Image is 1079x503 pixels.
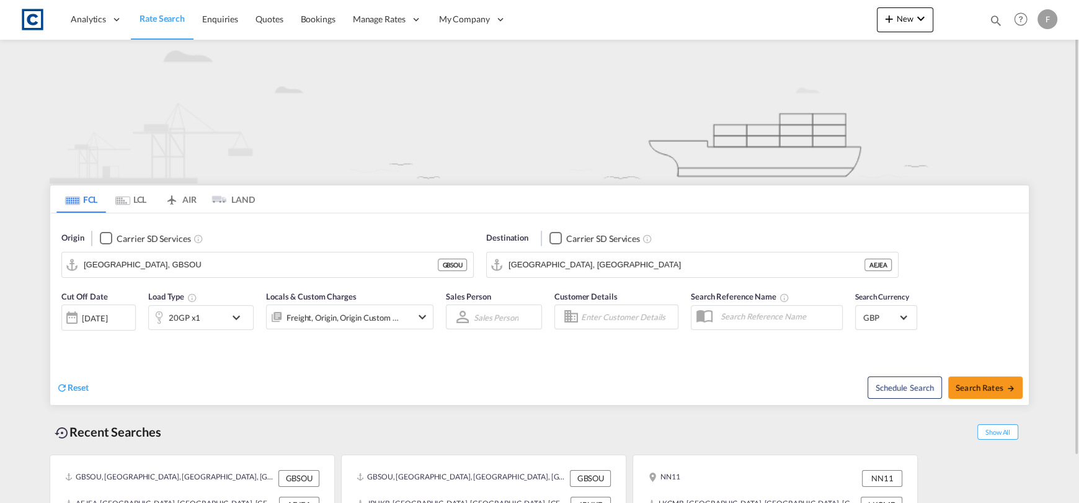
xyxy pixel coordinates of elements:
[205,185,255,213] md-tab-item: LAND
[61,305,136,331] div: [DATE]
[278,470,319,486] div: GBSOU
[50,213,1029,405] div: Origin Checkbox No InkUnchecked: Search for CY (Container Yard) services for all selected carrier...
[62,252,473,277] md-input-container: Southampton, GBSOU
[868,376,942,399] button: Note: By default Schedule search will only considerorigin ports, destination ports and cut off da...
[286,309,399,326] div: Freight Origin Origin Custom Factory Stuffing
[68,382,89,393] span: Reset
[415,309,430,324] md-icon: icon-chevron-down
[19,6,47,33] img: 1fdb9190129311efbfaf67cbb4249bed.jpeg
[193,234,203,244] md-icon: Unchecked: Search for CY (Container Yard) services for all selected carriers.Checked : Search for...
[855,292,909,301] span: Search Currency
[439,13,490,25] span: My Company
[864,259,892,271] div: AEJEA
[106,185,156,213] md-tab-item: LCL
[140,13,185,24] span: Rate Search
[779,293,789,303] md-icon: Your search will be saved by the below given name
[229,310,250,325] md-icon: icon-chevron-down
[913,11,928,26] md-icon: icon-chevron-down
[301,14,335,24] span: Bookings
[266,292,357,301] span: Locals & Custom Charges
[148,305,254,330] div: 20GP x1icon-chevron-down
[948,376,1023,399] button: Search Ratesicon-arrow-right
[1037,9,1057,29] div: F
[71,13,106,25] span: Analytics
[956,383,1015,393] span: Search Rates
[148,292,197,301] span: Load Type
[353,13,406,25] span: Manage Rates
[882,14,928,24] span: New
[487,252,898,277] md-input-container: Jebel Ali, AEJEA
[714,307,842,326] input: Search Reference Name
[61,232,84,244] span: Origin
[56,381,89,395] div: icon-refreshReset
[187,293,197,303] md-icon: Select multiple loads to view rates
[882,11,897,26] md-icon: icon-plus 400-fg
[50,418,166,446] div: Recent Searches
[1010,9,1031,30] span: Help
[508,256,864,274] input: Search by Port
[84,256,438,274] input: Search by Port
[156,185,205,213] md-tab-item: AIR
[100,232,190,245] md-checkbox: Checkbox No Ink
[1010,9,1037,31] div: Help
[117,233,190,245] div: Carrier SD Services
[486,232,528,244] span: Destination
[50,40,1029,184] img: new-FCL.png
[438,259,467,271] div: GBSOU
[82,313,107,324] div: [DATE]
[56,185,106,213] md-tab-item: FCL
[357,470,567,486] div: GBSOU, Southampton, United Kingdom, GB & Ireland, Europe
[55,425,69,440] md-icon: icon-backup-restore
[56,185,255,213] md-pagination-wrapper: Use the left and right arrow keys to navigate between tabs
[691,292,789,301] span: Search Reference Name
[977,424,1018,440] span: Show All
[61,292,108,301] span: Cut Off Date
[255,14,283,24] span: Quotes
[549,232,640,245] md-checkbox: Checkbox No Ink
[169,309,200,326] div: 20GP x1
[65,470,275,486] div: GBSOU, Southampton, United Kingdom, GB & Ireland, Europe
[862,470,902,486] div: NN11
[202,14,238,24] span: Enquiries
[1006,384,1015,393] md-icon: icon-arrow-right
[642,234,652,244] md-icon: Unchecked: Search for CY (Container Yard) services for all selected carriers.Checked : Search for...
[989,14,1003,32] div: icon-magnify
[581,308,674,326] input: Enter Customer Details
[473,308,520,326] md-select: Sales Person
[648,470,680,486] div: NN11
[266,305,433,329] div: Freight Origin Origin Custom Factory Stuffingicon-chevron-down
[862,308,910,326] md-select: Select Currency: £ GBPUnited Kingdom Pound
[56,382,68,393] md-icon: icon-refresh
[989,14,1003,27] md-icon: icon-magnify
[877,7,933,32] button: icon-plus 400-fgNewicon-chevron-down
[863,312,898,323] span: GBP
[566,233,640,245] div: Carrier SD Services
[446,292,491,301] span: Sales Person
[61,329,71,346] md-datepicker: Select
[570,470,611,486] div: GBSOU
[164,192,179,202] md-icon: icon-airplane
[554,292,617,301] span: Customer Details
